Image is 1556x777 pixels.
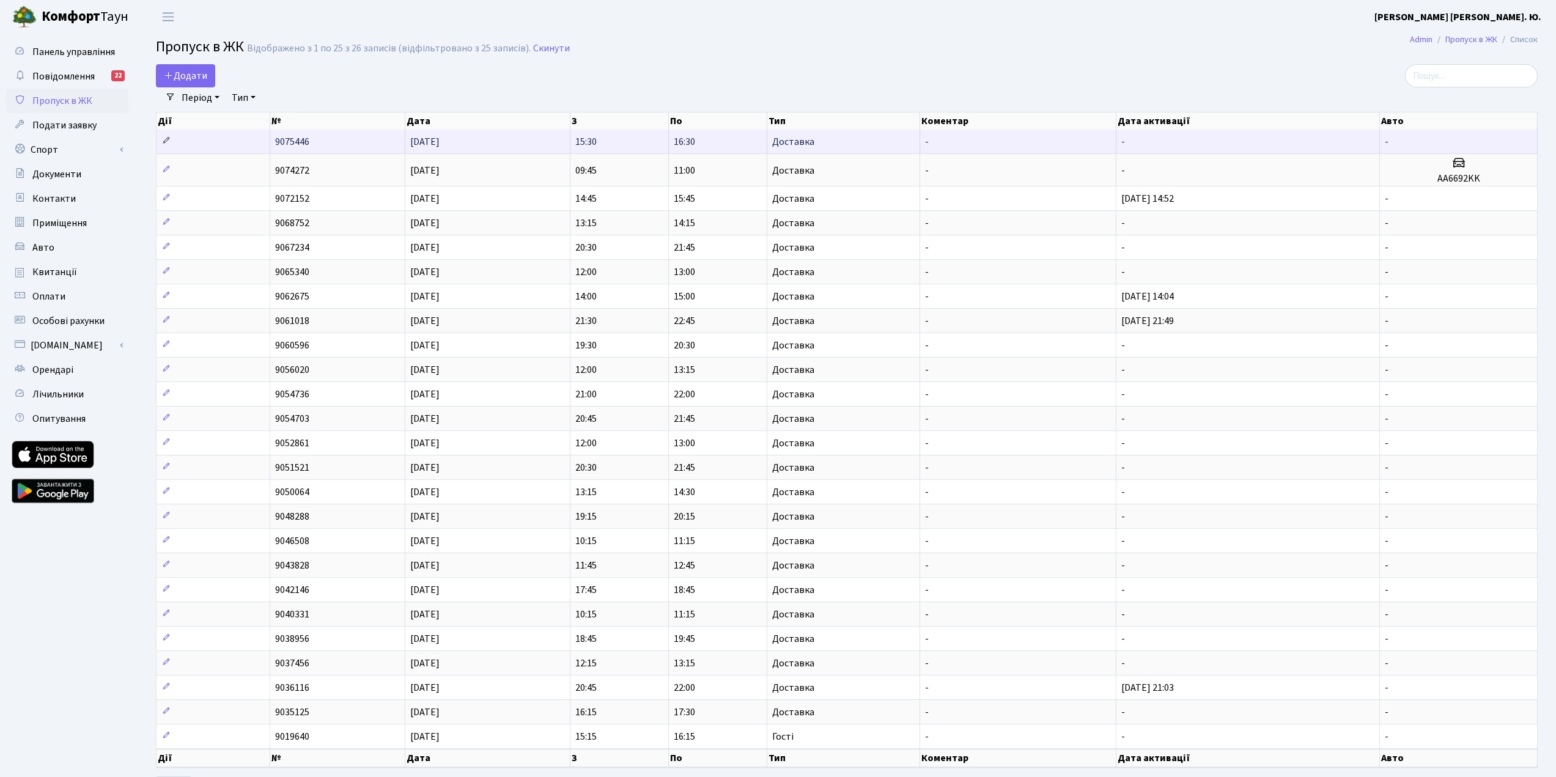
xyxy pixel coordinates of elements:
a: Квитанції [6,260,128,284]
span: - [1121,265,1125,279]
span: 9052861 [275,436,309,450]
a: Панель управління [6,40,128,64]
span: Особові рахунки [32,314,105,328]
span: 13:15 [674,657,695,670]
span: [DATE] [410,216,440,230]
span: - [925,192,929,205]
span: 19:45 [674,632,695,646]
nav: breadcrumb [1392,27,1556,53]
span: - [1121,412,1125,425]
span: Пропуск в ЖК [156,36,244,57]
span: 10:15 [575,534,597,548]
span: - [1385,314,1388,328]
span: Доставка [772,487,814,497]
span: Доставка [772,414,814,424]
span: - [1385,192,1388,205]
span: [DATE] [410,388,440,401]
span: 16:30 [674,135,695,149]
th: Коментар [920,112,1116,130]
span: 17:30 [674,705,695,719]
a: Admin [1410,33,1432,46]
th: № [270,749,405,767]
a: Пропуск в ЖК [1445,33,1497,46]
span: 22:00 [674,388,695,401]
a: Повідомлення22 [6,64,128,89]
span: 21:45 [674,461,695,474]
span: 12:45 [674,559,695,572]
span: 9036116 [275,681,309,694]
span: Доставка [772,707,814,717]
span: - [925,241,929,254]
span: Доставка [772,536,814,546]
span: 14:00 [575,290,597,303]
span: - [925,339,929,352]
span: - [1385,436,1388,450]
span: - [1385,559,1388,572]
span: 9037456 [275,657,309,670]
span: 12:00 [575,363,597,377]
th: Тип [767,749,920,767]
span: [DATE] [410,363,440,377]
span: 9072152 [275,192,309,205]
th: По [669,749,767,767]
span: - [925,363,929,377]
a: Авто [6,235,128,260]
span: - [925,314,929,328]
span: 9040331 [275,608,309,621]
span: - [1385,632,1388,646]
span: 9060596 [275,339,309,352]
span: - [1385,730,1388,743]
a: Оплати [6,284,128,309]
span: 9054736 [275,388,309,401]
span: Доставка [772,194,814,204]
span: Документи [32,168,81,181]
span: - [925,534,929,548]
span: [DATE] [410,705,440,719]
span: - [1121,510,1125,523]
span: 13:15 [674,363,695,377]
span: - [1121,608,1125,621]
th: Дата активації [1116,749,1380,767]
span: - [1385,216,1388,230]
span: 21:45 [674,241,695,254]
span: 20:15 [674,510,695,523]
span: - [1385,339,1388,352]
span: - [1385,241,1388,254]
span: 13:15 [575,216,597,230]
span: [DATE] 14:52 [1121,192,1174,205]
div: Відображено з 1 по 25 з 26 записів (відфільтровано з 25 записів). [247,43,531,54]
span: 22:45 [674,314,695,328]
th: Дата активації [1116,112,1380,130]
span: 18:45 [575,632,597,646]
th: З [570,749,669,767]
span: 13:15 [575,485,597,499]
span: [DATE] [410,314,440,328]
span: - [1121,436,1125,450]
span: Контакти [32,192,76,205]
a: Подати заявку [6,113,128,138]
th: Дата [405,112,570,130]
span: Доставка [772,267,814,277]
span: - [1385,485,1388,499]
span: Доставка [772,585,814,595]
span: - [1121,363,1125,377]
span: [DATE] [410,632,440,646]
span: Панель управління [32,45,115,59]
span: Авто [32,241,54,254]
span: - [1121,730,1125,743]
h5: AA6692KK [1385,173,1532,185]
span: [DATE] [410,681,440,694]
span: 09:45 [575,164,597,177]
span: - [1121,559,1125,572]
span: - [1121,583,1125,597]
span: - [1385,363,1388,377]
span: - [1385,608,1388,621]
span: 13:00 [674,265,695,279]
span: 9050064 [275,485,309,499]
span: [DATE] [410,657,440,670]
span: Доставка [772,218,814,228]
span: Доставка [772,316,814,326]
span: - [925,290,929,303]
span: 21:45 [674,412,695,425]
span: - [1385,135,1388,149]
